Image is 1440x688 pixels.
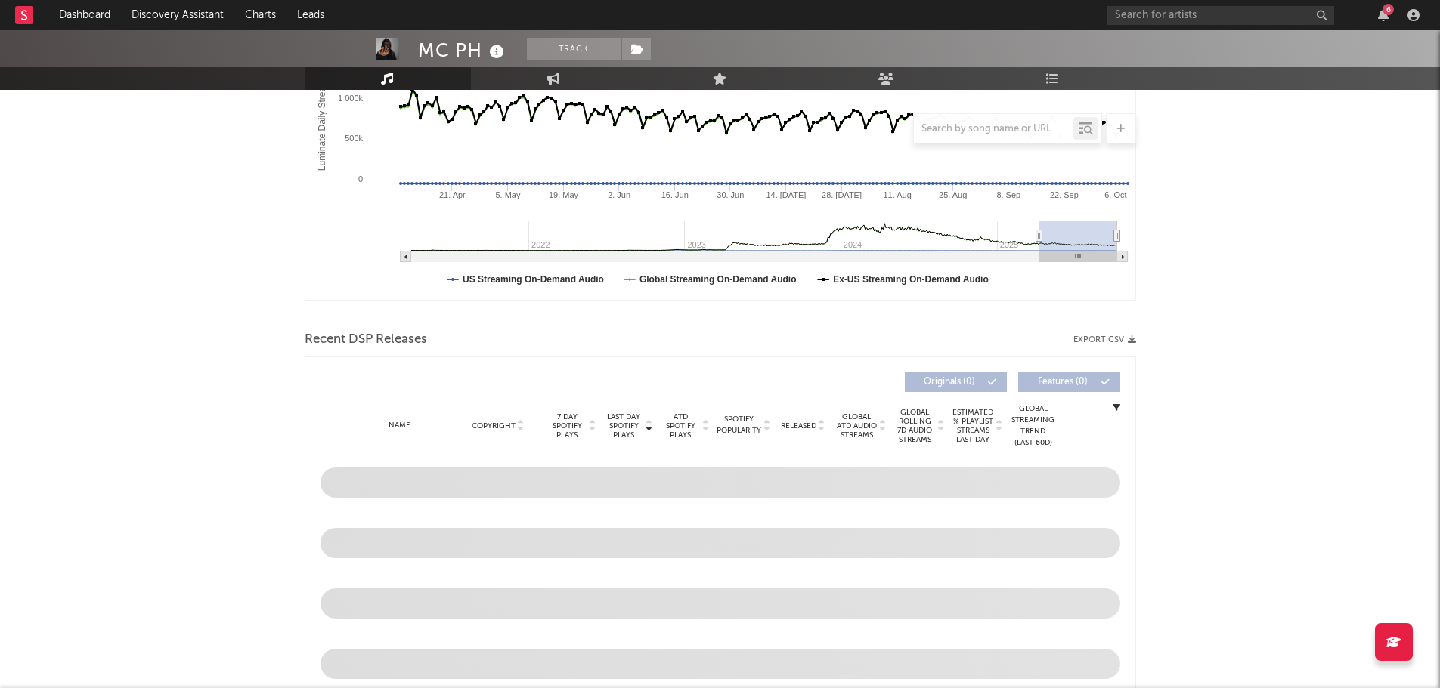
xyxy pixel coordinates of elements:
[1107,6,1334,25] input: Search for artists
[639,274,796,285] text: Global Streaming On-Demand Audio
[914,123,1073,135] input: Search by song name or URL
[894,408,936,444] span: Global Rolling 7D Audio Streams
[1028,378,1098,387] span: Features ( 0 )
[316,75,327,171] text: Luminate Daily Streams
[418,38,508,63] div: MC PH
[305,331,427,349] span: Recent DSP Releases
[883,190,911,199] text: 11. Aug
[1104,190,1126,199] text: 6. Oct
[952,408,994,444] span: Estimated % Playlist Streams Last Day
[604,412,644,440] span: Last Day Spotify Plays
[781,421,816,430] span: Released
[1049,190,1078,199] text: 22. Sep
[996,190,1020,199] text: 8. Sep
[608,190,630,199] text: 2. Jun
[915,378,984,387] span: Originals ( 0 )
[438,190,465,199] text: 21. Apr
[717,414,761,437] span: Spotify Popularity
[1383,4,1394,15] div: 6
[527,38,621,60] button: Track
[1018,372,1120,392] button: Features(0)
[547,412,587,440] span: 7 Day Spotify Plays
[822,190,862,199] text: 28. [DATE]
[833,274,989,285] text: Ex-US Streaming On-Demand Audio
[1378,9,1389,21] button: 6
[661,412,701,440] span: ATD Spotify Plays
[939,190,967,199] text: 25. Aug
[836,412,878,440] span: Global ATD Audio Streams
[905,372,1007,392] button: Originals(0)
[717,190,744,199] text: 30. Jun
[472,421,516,430] span: Copyright
[1011,403,1056,449] div: Global Streaming Trend (Last 60D)
[495,190,521,199] text: 5. May
[661,190,688,199] text: 16. Jun
[358,174,362,184] text: 0
[766,190,806,199] text: 14. [DATE]
[337,94,363,103] text: 1 000k
[351,420,450,431] div: Name
[463,274,604,285] text: US Streaming On-Demand Audio
[548,190,578,199] text: 19. May
[1073,335,1136,344] button: Export CSV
